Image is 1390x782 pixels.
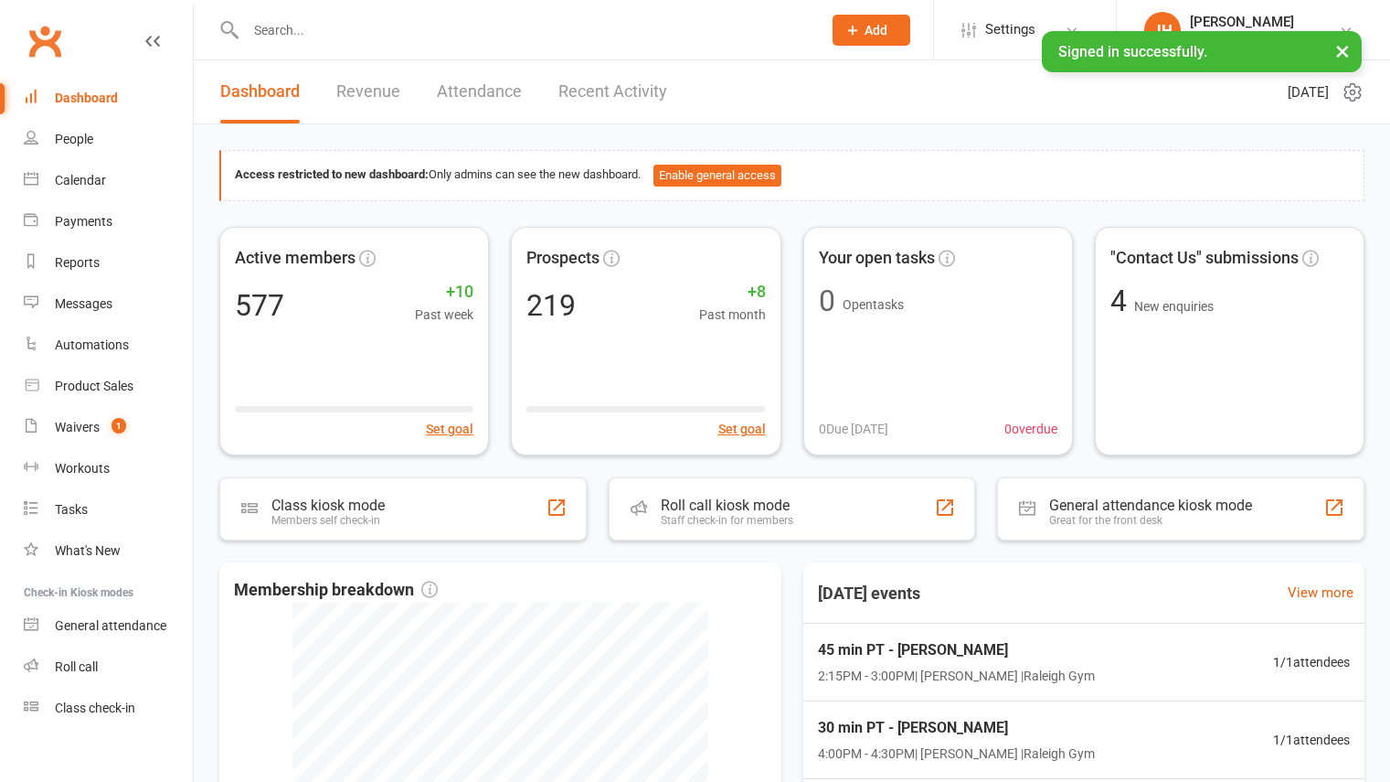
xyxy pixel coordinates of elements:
span: 0 Due [DATE] [819,419,888,439]
span: [DATE] [1288,81,1329,103]
span: Open tasks [843,297,904,312]
span: 2:15PM - 3:00PM | [PERSON_NAME] | Raleigh Gym [818,666,1095,686]
div: Reports [55,255,100,270]
span: 4 [1110,284,1134,318]
div: Calendar [55,173,106,187]
div: Tasks [55,502,88,517]
div: Staff check-in for members [661,514,793,527]
span: 4:00PM - 4:30PM | [PERSON_NAME] | Raleigh Gym [818,744,1095,764]
span: Past month [699,305,766,325]
span: 45 min PT - [PERSON_NAME] [818,638,1095,662]
div: 0 [819,286,835,316]
span: Your open tasks [819,245,935,272]
a: Workouts [24,448,193,489]
div: General attendance [55,618,166,633]
button: Set goal [718,419,766,439]
div: Waivers [55,420,100,434]
h3: [DATE] events [803,577,935,610]
a: View more [1288,582,1353,604]
div: Members self check-in [271,514,385,527]
span: Prospects [526,245,600,272]
div: Only admins can see the new dashboard. [235,165,1350,187]
div: [PERSON_NAME] [1190,14,1294,30]
span: 0 overdue [1004,419,1057,439]
a: General attendance kiosk mode [24,605,193,647]
a: Dashboard [24,78,193,119]
a: Recent Activity [558,60,667,123]
div: Dashboard [55,91,118,105]
span: Membership breakdown [234,577,438,604]
button: × [1326,31,1359,70]
span: New enquiries [1134,299,1214,314]
a: Waivers 1 [24,407,193,448]
span: Signed in successfully. [1058,43,1207,60]
div: Bellingen Fitness [1190,30,1294,47]
div: JH [1144,12,1181,48]
div: What's New [55,543,121,558]
a: Tasks [24,489,193,530]
span: +10 [415,279,473,305]
div: Messages [55,296,112,311]
a: Attendance [437,60,522,123]
a: Class kiosk mode [24,688,193,729]
div: People [55,132,93,146]
a: Revenue [336,60,400,123]
span: Active members [235,245,355,272]
div: 577 [235,291,284,320]
span: Add [865,23,887,37]
input: Search... [240,17,809,43]
span: 1 / 1 attendees [1273,652,1350,672]
a: Product Sales [24,366,193,407]
a: Payments [24,201,193,242]
a: Calendar [24,160,193,201]
div: Class check-in [55,701,135,715]
span: 1 [111,418,126,434]
a: Roll call [24,647,193,688]
button: Add [833,15,910,46]
a: Messages [24,284,193,325]
div: Roll call kiosk mode [661,497,793,514]
div: Great for the front desk [1049,514,1252,527]
a: Dashboard [220,60,300,123]
a: What's New [24,530,193,572]
div: General attendance kiosk mode [1049,497,1252,514]
button: Set goal [426,419,473,439]
span: "Contact Us" submissions [1110,245,1299,272]
a: Reports [24,242,193,284]
div: Payments [55,214,112,229]
div: Roll call [55,659,98,674]
a: People [24,119,193,160]
div: 219 [526,291,576,320]
button: Enable general access [653,165,781,187]
a: Clubworx [22,18,68,64]
span: +8 [699,279,766,305]
strong: Access restricted to new dashboard: [235,167,429,181]
a: Automations [24,325,193,366]
div: Product Sales [55,379,133,393]
span: 30 min PT - [PERSON_NAME] [818,716,1095,740]
span: 1 / 1 attendees [1273,730,1350,750]
div: Workouts [55,461,110,476]
div: Automations [55,337,129,352]
span: Settings [985,9,1035,50]
span: Past week [415,305,473,325]
div: Class kiosk mode [271,497,385,514]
